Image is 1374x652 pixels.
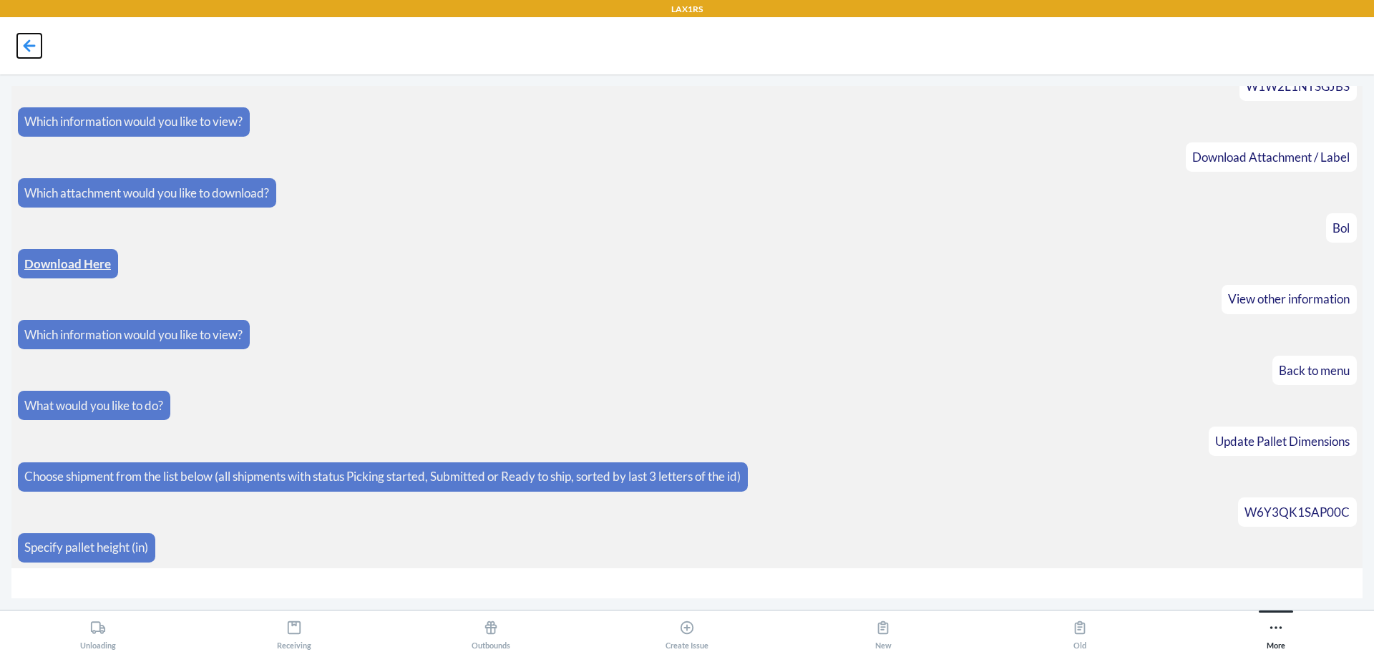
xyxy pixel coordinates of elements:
[196,610,392,650] button: Receiving
[1072,614,1088,650] div: Old
[24,112,243,131] p: Which information would you like to view?
[24,538,148,557] p: Specify pallet height (in)
[277,614,311,650] div: Receiving
[981,610,1177,650] button: Old
[24,326,243,344] p: Which information would you like to view?
[24,184,269,203] p: Which attachment would you like to download?
[80,614,116,650] div: Unloading
[24,256,111,271] a: Download Here
[1228,291,1350,306] span: View other information
[1279,363,1350,378] span: Back to menu
[875,614,892,650] div: New
[472,614,510,650] div: Outbounds
[1267,614,1285,650] div: More
[1246,79,1350,94] span: W1W2L1NTSGJBS
[671,3,703,16] p: LAX1RS
[1244,505,1350,520] span: W6Y3QK1SAP00C
[1215,434,1350,449] span: Update Pallet Dimensions
[589,610,785,650] button: Create Issue
[785,610,981,650] button: New
[1332,220,1350,235] span: Bol
[666,614,708,650] div: Create Issue
[1192,150,1350,165] span: Download Attachment / Label
[24,467,741,486] p: Choose shipment from the list below (all shipments with status Picking started, Submitted or Read...
[24,396,163,415] p: What would you like to do?
[393,610,589,650] button: Outbounds
[1178,610,1374,650] button: More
